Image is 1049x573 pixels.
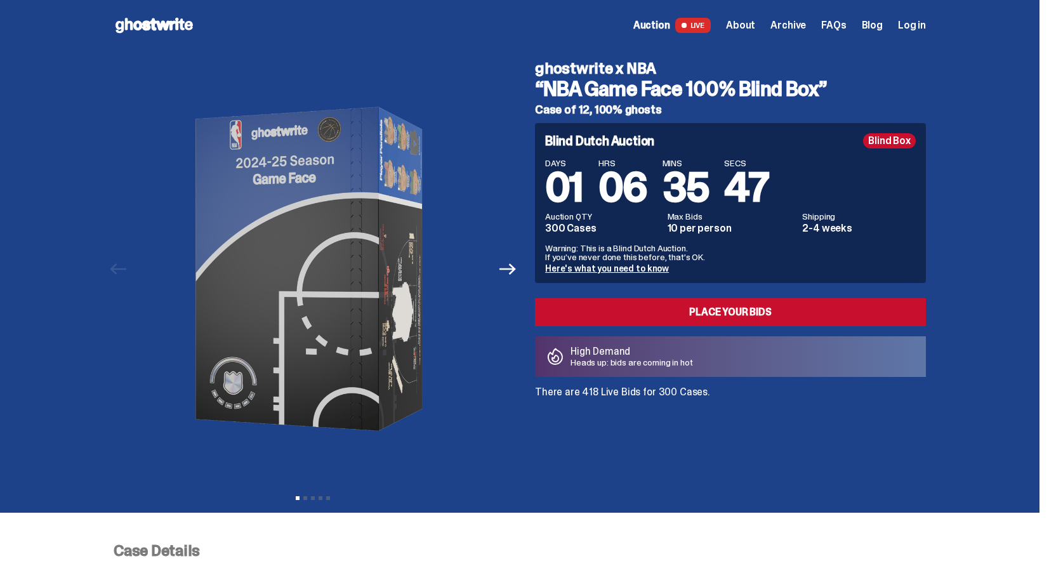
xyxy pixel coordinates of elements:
[296,496,300,500] button: View slide 1
[494,255,522,283] button: Next
[545,244,916,261] p: Warning: This is a Blind Dutch Auction. If you’ve never done this before, that’s OK.
[545,159,583,168] span: DAYS
[724,159,769,168] span: SECS
[114,543,926,558] p: Case Details
[571,346,693,357] p: High Demand
[535,79,926,99] h3: “NBA Game Face 100% Blind Box”
[311,496,315,500] button: View slide 3
[545,161,583,214] span: 01
[326,496,330,500] button: View slide 5
[319,496,322,500] button: View slide 4
[598,159,647,168] span: HRS
[571,358,693,367] p: Heads up: bids are coming in hot
[802,223,916,234] dd: 2-4 weeks
[724,161,769,214] span: 47
[668,212,795,221] dt: Max Bids
[862,20,883,30] a: Blog
[598,161,647,214] span: 06
[668,223,795,234] dd: 10 per person
[663,161,709,214] span: 35
[545,263,669,274] a: Here's what you need to know
[545,223,660,234] dd: 300 Cases
[898,20,926,30] a: Log in
[535,104,926,115] h5: Case of 12, 100% ghosts
[770,20,806,30] a: Archive
[545,212,660,221] dt: Auction QTY
[821,20,846,30] a: FAQs
[675,18,711,33] span: LIVE
[663,159,709,168] span: MINS
[535,61,926,76] h4: ghostwrite x NBA
[138,51,487,487] img: NBA-Hero-1.png
[545,135,654,147] h4: Blind Dutch Auction
[633,18,711,33] a: Auction LIVE
[535,387,926,397] p: There are 418 Live Bids for 300 Cases.
[633,20,670,30] span: Auction
[726,20,755,30] a: About
[535,298,926,326] a: Place your Bids
[863,133,916,148] div: Blind Box
[802,212,916,221] dt: Shipping
[303,496,307,500] button: View slide 2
